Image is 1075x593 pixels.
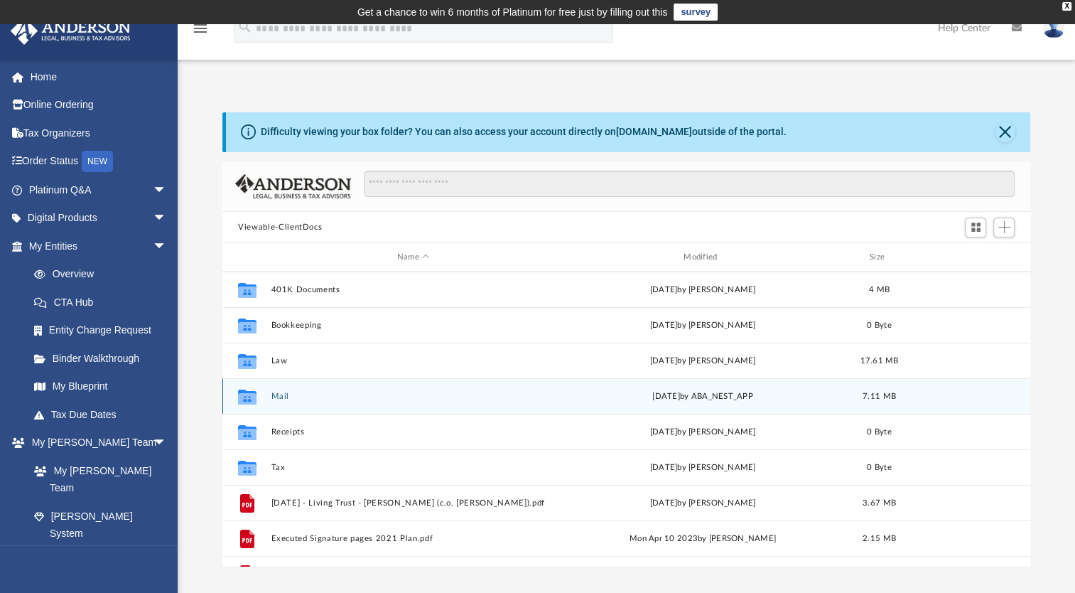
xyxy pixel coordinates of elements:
button: [DATE] - Living Trust - [PERSON_NAME] (c.o. [PERSON_NAME]).pdf [271,498,555,508]
a: Overview [20,260,188,289]
input: Search files and folders [364,171,1015,198]
div: [DATE] by [PERSON_NAME] [561,497,845,510]
div: [DATE] by [PERSON_NAME] [561,461,845,474]
div: Difficulty viewing your box folder? You can also access your account directly on outside of the p... [261,124,787,139]
div: Get a chance to win 6 months of Platinum for free just by filling out this [357,4,668,21]
a: My [PERSON_NAME] Teamarrow_drop_down [10,429,181,457]
a: menu [192,27,209,37]
div: Name [271,251,555,264]
a: Digital Productsarrow_drop_down [10,204,188,233]
a: [PERSON_NAME] System [20,502,181,547]
button: Law [271,356,555,365]
img: User Pic [1043,18,1064,38]
a: My Entitiesarrow_drop_down [10,232,188,260]
span: arrow_drop_down [153,429,181,458]
a: My [PERSON_NAME] Team [20,456,174,502]
div: grid [222,272,1030,566]
div: Size [851,251,908,264]
button: Mail [271,392,555,401]
a: Order StatusNEW [10,147,188,176]
a: Tax Organizers [10,119,188,147]
span: 7.11 MB [863,392,896,400]
a: Entity Change Request [20,316,188,345]
div: NEW [82,151,113,172]
a: Home [10,63,188,91]
button: Switch to Grid View [965,218,986,237]
a: Platinum Q&Aarrow_drop_down [10,176,188,204]
a: Binder Walkthrough [20,344,188,373]
span: 17.61 MB [860,357,899,365]
span: 0 Byte [867,464,892,471]
button: 401K Documents [271,285,555,294]
button: Close [995,122,1015,142]
a: CTA Hub [20,288,188,316]
span: 2.15 MB [863,535,896,543]
i: search [237,19,253,35]
button: Executed Signature pages 2021 Plan.pdf [271,534,555,543]
img: Anderson Advisors Platinum Portal [6,17,135,45]
span: arrow_drop_down [153,176,181,205]
span: [DATE] [653,392,681,400]
div: [DATE] by [PERSON_NAME] [561,355,845,368]
div: Mon Apr 10 2023 by [PERSON_NAME] [561,533,845,545]
div: [DATE] by [PERSON_NAME] [561,284,845,296]
span: 3.67 MB [863,499,896,507]
span: arrow_drop_down [153,204,181,233]
div: [DATE] by [PERSON_NAME] [561,426,845,439]
div: id [914,251,1013,264]
span: 0 Byte [867,321,892,329]
span: 0 Byte [867,428,892,436]
i: menu [192,20,209,37]
div: by ABA_NEST_APP [561,390,845,403]
button: Receipts [271,427,555,437]
a: survey [674,4,718,21]
button: Add [993,218,1015,237]
button: Viewable-ClientDocs [238,221,322,234]
span: 4 MB [869,286,890,294]
a: Online Ordering [10,91,188,119]
a: Tax Due Dates [20,400,188,429]
div: Modified [561,251,845,264]
div: [DATE] by [PERSON_NAME] [561,319,845,332]
div: close [1062,2,1071,11]
div: id [229,251,264,264]
a: My Blueprint [20,373,181,401]
button: Bookkeeping [271,321,555,330]
button: Tax [271,463,555,472]
a: [DOMAIN_NAME] [616,126,692,137]
span: arrow_drop_down [153,232,181,261]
